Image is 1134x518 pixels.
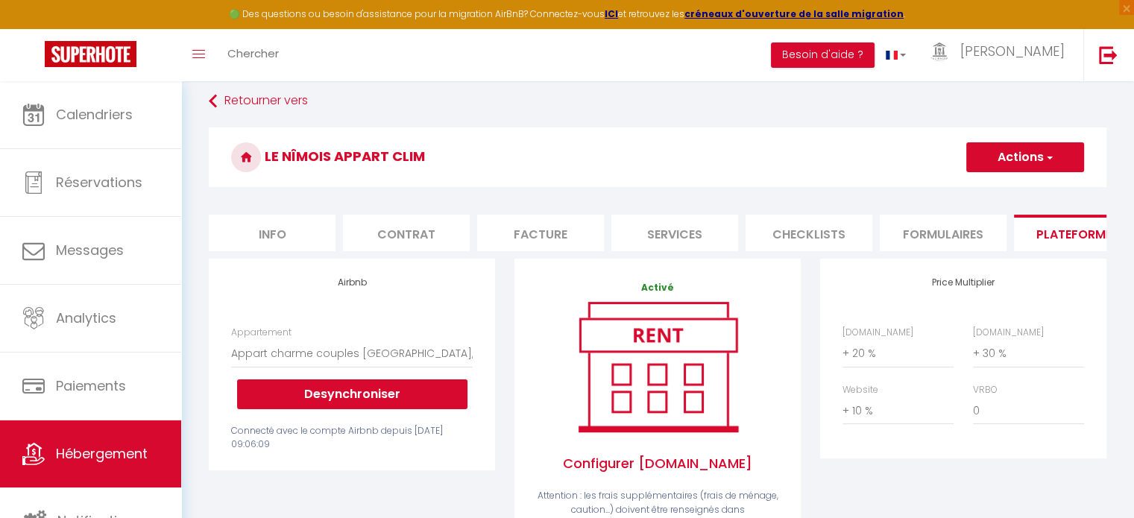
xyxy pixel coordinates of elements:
[231,424,473,452] div: Connecté avec le compte Airbnb depuis [DATE] 09:06:09
[684,7,904,20] a: créneaux d'ouverture de la salle migration
[973,326,1044,340] label: [DOMAIN_NAME]
[605,7,618,20] a: ICI
[56,105,133,124] span: Calendriers
[917,29,1083,81] a: ... [PERSON_NAME]
[237,379,467,409] button: Desynchroniser
[928,42,951,61] img: ...
[842,383,878,397] label: Website
[56,241,124,259] span: Messages
[12,6,57,51] button: Ouvrir le widget de chat LiveChat
[611,215,738,251] li: Services
[209,127,1106,187] h3: le Nîmois Appart Clim
[477,215,604,251] li: Facture
[563,295,753,438] img: rent.png
[227,45,279,61] span: Chercher
[973,383,998,397] label: VRBO
[746,215,872,251] li: Checklists
[56,309,116,327] span: Analytics
[343,215,470,251] li: Contrat
[842,326,913,340] label: [DOMAIN_NAME]
[842,277,1084,288] h4: Price Multiplier
[45,41,136,67] img: Super Booking
[537,281,778,295] p: Activé
[960,42,1065,60] span: [PERSON_NAME]
[209,215,336,251] li: Info
[209,88,1106,115] a: Retourner vers
[1099,45,1118,64] img: logout
[56,173,142,192] span: Réservations
[880,215,1007,251] li: Formulaires
[231,326,292,340] label: Appartement
[231,277,473,288] h4: Airbnb
[56,376,126,395] span: Paiements
[216,29,290,81] a: Chercher
[537,438,778,489] span: Configurer [DOMAIN_NAME]
[56,444,148,463] span: Hébergement
[966,142,1084,172] button: Actions
[771,42,875,68] button: Besoin d'aide ?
